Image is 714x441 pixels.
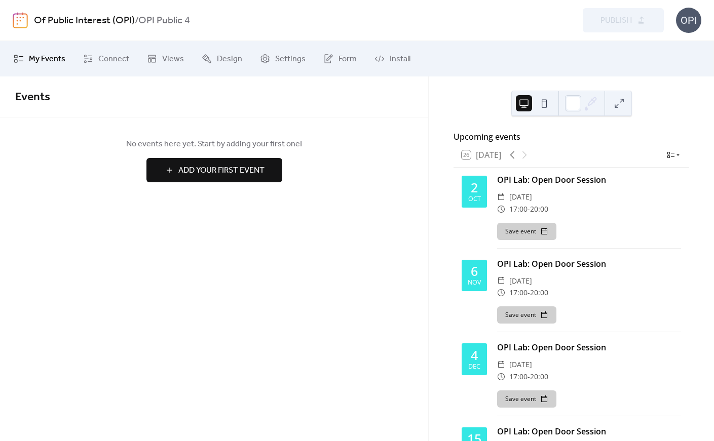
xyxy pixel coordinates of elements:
[676,8,701,33] div: OPI
[15,86,50,108] span: Events
[497,203,505,215] div: ​
[339,53,357,65] span: Form
[471,265,478,277] div: 6
[252,45,313,72] a: Settings
[178,165,265,177] span: Add Your First Event
[528,287,530,299] span: -
[162,53,184,65] span: Views
[146,158,282,182] button: Add Your First Event
[497,191,505,203] div: ​
[135,11,138,30] b: /
[471,181,478,194] div: 2
[497,358,505,371] div: ​
[528,371,530,383] span: -
[497,341,681,353] div: OPI Lab: Open Door Session
[497,425,681,437] div: OPI Lab: Open Door Session
[138,11,190,30] b: OPI Public 4
[530,287,548,299] span: 20:00
[509,358,532,371] span: [DATE]
[497,390,556,408] button: Save event
[497,258,681,270] div: OPI Lab: Open Door Session
[15,138,413,150] span: No events here yet. Start by adding your first one!
[497,223,556,240] button: Save event
[316,45,364,72] a: Form
[217,53,242,65] span: Design
[497,306,556,324] button: Save event
[509,191,532,203] span: [DATE]
[194,45,250,72] a: Design
[509,203,528,215] span: 17:00
[468,196,481,203] div: Oct
[497,275,505,287] div: ​
[509,371,528,383] span: 17:00
[367,45,418,72] a: Install
[497,287,505,299] div: ​
[15,158,413,182] a: Add Your First Event
[530,203,548,215] span: 20:00
[139,45,192,72] a: Views
[390,53,410,65] span: Install
[509,275,532,287] span: [DATE]
[497,371,505,383] div: ​
[471,349,478,362] div: 4
[13,12,28,28] img: logo
[76,45,137,72] a: Connect
[530,371,548,383] span: 20:00
[98,53,129,65] span: Connect
[528,203,530,215] span: -
[497,174,681,186] div: OPI Lab: Open Door Session
[29,53,65,65] span: My Events
[454,131,689,143] div: Upcoming events
[34,11,135,30] a: Of Public Interest (OPI)
[468,279,481,286] div: Nov
[6,45,73,72] a: My Events
[509,287,528,299] span: 17:00
[275,53,306,65] span: Settings
[468,364,480,370] div: Dec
